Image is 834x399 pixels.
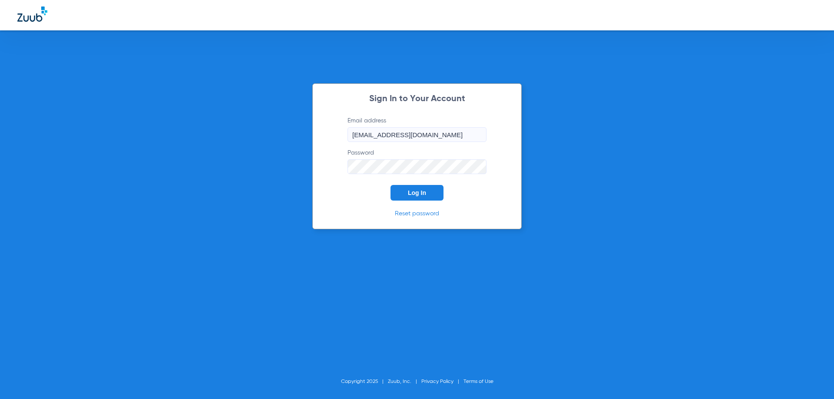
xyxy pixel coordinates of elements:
[395,211,439,217] a: Reset password
[347,116,486,142] label: Email address
[388,377,421,386] li: Zuub, Inc.
[463,379,493,384] a: Terms of Use
[791,357,834,399] iframe: Chat Widget
[408,189,426,196] span: Log In
[334,95,500,103] h2: Sign In to Your Account
[341,377,388,386] li: Copyright 2025
[347,148,486,174] label: Password
[347,127,486,142] input: Email address
[421,379,453,384] a: Privacy Policy
[347,159,486,174] input: Password
[17,7,47,22] img: Zuub Logo
[391,185,443,201] button: Log In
